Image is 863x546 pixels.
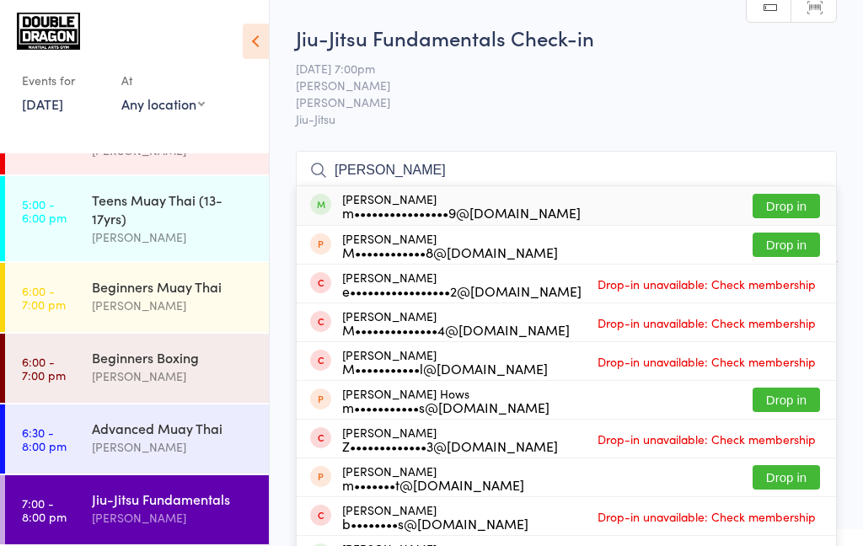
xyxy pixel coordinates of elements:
div: Advanced Muay Thai [92,419,255,437]
span: [PERSON_NAME] [296,77,811,94]
div: m••••••••••••••••9@[DOMAIN_NAME] [342,206,581,219]
div: m•••••••••••s@[DOMAIN_NAME] [342,400,549,414]
button: Drop in [753,194,820,218]
span: Drop-in unavailable: Check membership [593,310,820,335]
a: [DATE] [22,94,63,113]
div: M••••••••••••8@[DOMAIN_NAME] [342,245,558,259]
span: [DATE] 7:00pm [296,60,811,77]
div: [PERSON_NAME] [92,367,255,386]
time: 5:00 - 6:00 pm [22,197,67,224]
button: Drop in [753,233,820,257]
div: Any location [121,94,205,113]
time: 7:00 - 8:00 pm [22,496,67,523]
div: [PERSON_NAME] [92,508,255,527]
span: [PERSON_NAME] [296,94,811,110]
span: Drop-in unavailable: Check membership [593,349,820,374]
div: Beginners Muay Thai [92,277,255,296]
img: Double Dragon Gym [17,13,80,50]
div: [PERSON_NAME] [342,270,582,297]
div: [PERSON_NAME] [92,227,255,247]
a: 6:00 -7:00 pmBeginners Muay Thai[PERSON_NAME] [5,263,269,332]
div: [PERSON_NAME] [342,503,528,530]
div: [PERSON_NAME] [342,309,570,336]
a: 6:00 -7:00 pmBeginners Boxing[PERSON_NAME] [5,334,269,403]
div: Z•••••••••••••3@[DOMAIN_NAME] [342,439,558,452]
div: Jiu-Jitsu Fundamentals [92,490,255,508]
div: [PERSON_NAME] [92,437,255,457]
div: [PERSON_NAME] [342,348,548,375]
input: Search [296,151,837,190]
div: [PERSON_NAME] [342,232,558,259]
span: Drop-in unavailable: Check membership [593,426,820,452]
a: 6:30 -8:00 pmAdvanced Muay Thai[PERSON_NAME] [5,404,269,474]
button: Drop in [753,465,820,490]
time: 6:00 - 7:00 pm [22,355,66,382]
div: Beginners Boxing [92,348,255,367]
div: [PERSON_NAME] [342,464,524,491]
div: m•••••••t@[DOMAIN_NAME] [342,478,524,491]
div: [PERSON_NAME] [92,296,255,315]
div: M•••••••••••l@[DOMAIN_NAME] [342,361,548,375]
div: M••••••••••••••4@[DOMAIN_NAME] [342,323,570,336]
div: [PERSON_NAME] Hows [342,387,549,414]
div: Teens Muay Thai (13-17yrs) [92,190,255,227]
div: [PERSON_NAME] [342,192,581,219]
time: 6:30 - 8:00 pm [22,426,67,452]
div: At [121,67,205,94]
div: e•••••••••••••••••2@[DOMAIN_NAME] [342,284,582,297]
a: 5:00 -6:00 pmTeens Muay Thai (13-17yrs)[PERSON_NAME] [5,176,269,261]
span: Jiu-Jitsu [296,110,837,127]
a: 7:00 -8:00 pmJiu-Jitsu Fundamentals[PERSON_NAME] [5,475,269,544]
span: Drop-in unavailable: Check membership [593,271,820,297]
button: Drop in [753,388,820,412]
h2: Jiu-Jitsu Fundamentals Check-in [296,24,837,51]
div: Events for [22,67,105,94]
span: Drop-in unavailable: Check membership [593,504,820,529]
time: 6:00 - 7:00 pm [22,284,66,311]
div: [PERSON_NAME] [342,426,558,452]
div: b••••••••s@[DOMAIN_NAME] [342,517,528,530]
